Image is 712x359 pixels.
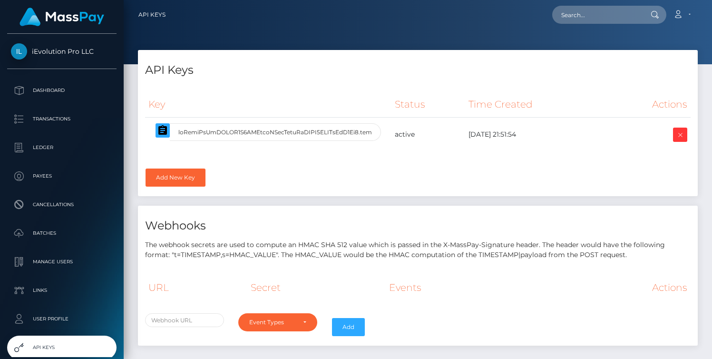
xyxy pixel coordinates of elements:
img: MassPay Logo [20,8,104,26]
th: Key [145,91,391,118]
a: Links [7,279,117,302]
p: The webhook secrets are used to compute an HMAC SHA 512 value which is passed in the X-MassPay-Si... [145,240,691,260]
p: API Keys [11,340,113,355]
p: Links [11,283,113,298]
th: Secret [247,275,386,300]
p: Transactions [11,112,113,126]
p: Ledger [11,140,113,155]
a: Transactions [7,107,117,131]
p: Batches [11,226,113,240]
td: active [391,118,466,152]
a: Payees [7,164,117,188]
button: Add [332,318,365,336]
a: Manage Users [7,250,117,274]
th: Time Created [465,91,607,118]
th: Actions [533,275,691,300]
div: Event Types [249,319,295,326]
a: Add New Key [146,169,205,187]
img: iEvolution Pro LLC [11,43,27,60]
h4: Webhooks [145,218,691,234]
input: Search... [552,6,642,24]
th: Status [391,91,466,118]
p: Cancellations [11,198,113,212]
a: Batches [7,221,117,245]
td: [DATE] 21:51:54 [465,118,607,152]
a: Dashboard [7,79,117,102]
span: iEvolution Pro LLC [7,47,117,56]
a: API Keys [138,5,166,25]
input: Webhook URL [145,313,224,327]
h4: API Keys [145,62,691,79]
th: Actions [607,91,691,118]
a: User Profile [7,307,117,331]
th: URL [145,275,247,300]
p: Manage Users [11,255,113,269]
th: Events [386,275,533,300]
p: Payees [11,169,113,183]
a: Cancellations [7,193,117,217]
p: User Profile [11,312,113,326]
button: Event Types [238,313,317,331]
a: Ledger [7,136,117,160]
p: Dashboard [11,83,113,98]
